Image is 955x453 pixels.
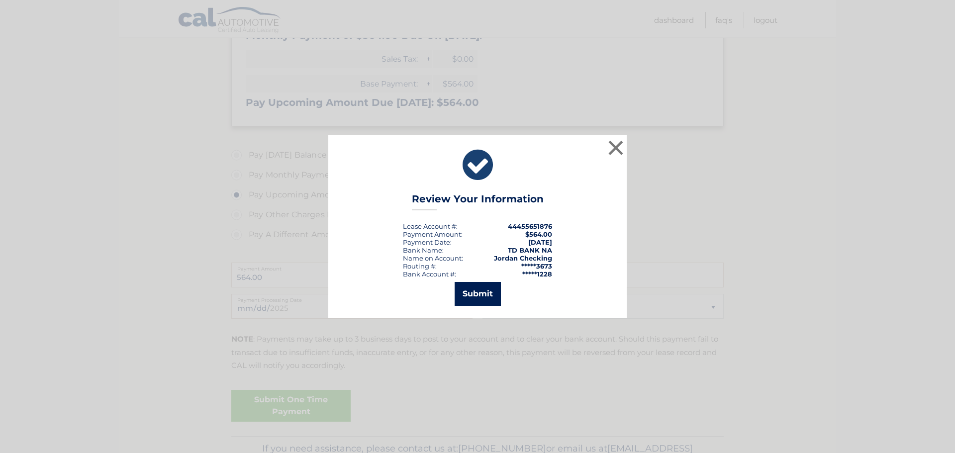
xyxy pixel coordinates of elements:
[508,222,552,230] strong: 44455651876
[412,193,544,210] h3: Review Your Information
[606,138,626,158] button: ×
[455,282,501,306] button: Submit
[494,254,552,262] strong: Jordan Checking
[403,270,456,278] div: Bank Account #:
[403,246,444,254] div: Bank Name:
[403,238,452,246] div: :
[525,230,552,238] span: $564.00
[403,222,458,230] div: Lease Account #:
[508,246,552,254] strong: TD BANK NA
[403,230,463,238] div: Payment Amount:
[403,238,450,246] span: Payment Date
[403,254,463,262] div: Name on Account:
[403,262,437,270] div: Routing #:
[528,238,552,246] span: [DATE]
